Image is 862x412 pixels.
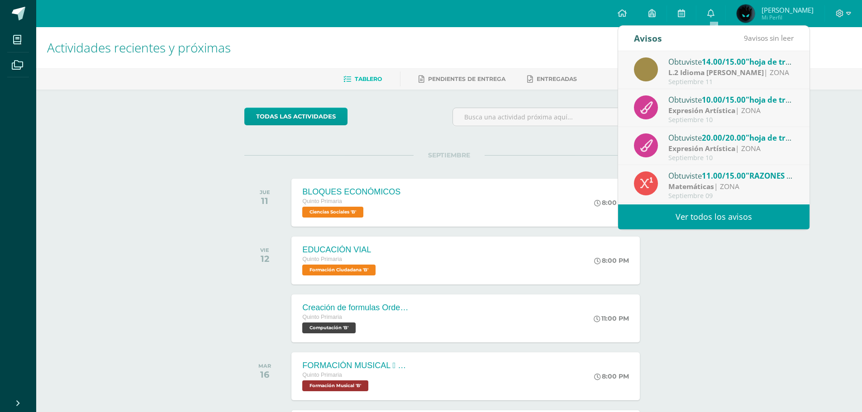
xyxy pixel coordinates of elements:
a: Pendientes de entrega [419,72,505,86]
a: todas las Actividades [244,108,348,125]
span: Quinto Primaria [302,256,342,262]
span: "hoja de trabajo 2" [746,95,816,105]
div: Avisos [634,26,662,51]
div: Obtuviste en [668,94,794,105]
div: 12 [260,253,269,264]
div: BLOQUES ECONÓMICOS [302,187,400,197]
div: | ZONA [668,143,794,154]
a: Entregadas [527,72,577,86]
div: | ZONA [668,105,794,116]
span: Formación Musical 'B' [302,380,368,391]
span: Quinto Primaria [302,198,342,204]
div: Obtuviste en [668,170,794,181]
div: FORMACIÓN MUSICAL  SILENCIOS MUSICALES [302,361,411,370]
img: b97df1b91239debd201169505a784f89.png [737,5,755,23]
div: Obtuviste en [668,56,794,67]
div: 8:00 PM [594,372,629,380]
div: | ZONA [668,181,794,192]
span: SEPTIEMBRE [414,151,485,159]
span: 14.00/15.00 [702,57,746,67]
div: 11 [260,195,270,206]
span: "hoja de trabajo 1" [746,133,816,143]
div: Septiembre 10 [668,116,794,124]
span: Pendientes de entrega [428,76,505,82]
a: Ver todos los avisos [618,204,810,229]
span: "hoja de trabajo 2" [746,57,816,67]
span: Actividades recientes y próximas [47,39,231,56]
strong: Expresión Artística [668,143,735,153]
div: VIE [260,247,269,253]
strong: Matemáticas [668,181,714,191]
span: Entregadas [537,76,577,82]
span: Computación 'B' [302,322,356,333]
span: Formación Ciudadana 'B' [302,265,376,275]
span: 10.00/15.00 [702,95,746,105]
span: Mi Perfil [762,14,814,21]
span: avisos sin leer [744,33,794,43]
span: 9 [744,33,748,43]
span: Ciencias Sociales 'B' [302,207,363,218]
div: 16 [258,369,271,380]
input: Busca una actividad próxima aquí... [453,108,653,126]
span: [PERSON_NAME] [762,5,814,14]
div: 8:00 PM [594,256,629,265]
div: 8:00 PM [594,199,629,207]
div: EDUCACIÓN VIAL [302,245,378,255]
div: JUE [260,189,270,195]
div: Septiembre 09 [668,192,794,200]
strong: L.2 Idioma [PERSON_NAME] [668,67,764,77]
div: Creación de formulas Orden jerárquico [302,303,411,313]
span: Quinto Primaria [302,372,342,378]
span: 20.00/20.00 [702,133,746,143]
div: Septiembre 11 [668,78,794,86]
strong: Expresión Artística [668,105,735,115]
span: 11.00/15.00 [702,170,746,181]
div: | ZONA [668,67,794,78]
div: MAR [258,363,271,369]
a: Tablero [343,72,382,86]
span: Tablero [355,76,382,82]
div: 11:00 PM [594,314,629,322]
span: Quinto Primaria [302,314,342,320]
div: Obtuviste en [668,132,794,143]
div: Septiembre 10 [668,154,794,162]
